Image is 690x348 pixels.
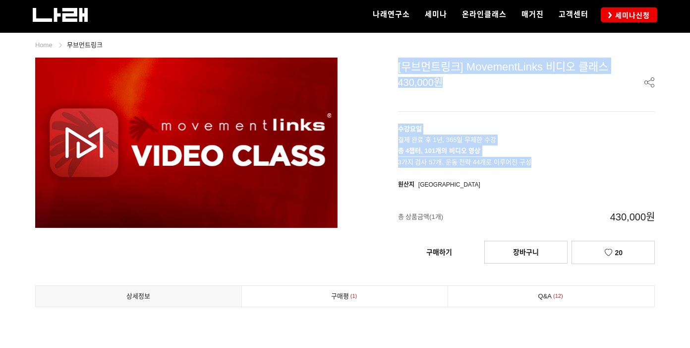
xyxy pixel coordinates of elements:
[527,201,655,233] span: 430,000원
[373,10,410,19] span: 나래연구소
[552,291,565,301] span: 12
[67,41,103,49] a: 무브먼트링크
[36,286,241,307] a: 상세정보
[559,10,588,19] span: 고객센터
[398,147,481,154] strong: 총 4챕터, 101개의 비디오 영상
[398,124,655,145] p: 결제 완료 후 1년, 365일 무제한 수강
[398,77,443,87] span: 430,000원
[398,125,422,133] strong: 수강요일
[601,7,657,22] a: 세미나신청
[398,181,414,188] span: 원산지
[462,10,507,19] span: 온라인클래스
[418,181,480,188] span: [GEOGRAPHIC_DATA]
[398,145,655,167] p: 3가지 검사 57개, 운동 전략 44개로 이루어진 구성
[615,249,623,257] span: 20
[242,286,448,307] a: 구매평1
[35,41,53,49] a: Home
[521,10,544,19] span: 매거진
[425,10,447,19] span: 세미나
[572,241,655,264] a: 20
[398,241,480,263] a: 구매하기
[448,286,654,307] a: Q&A12
[398,201,527,233] span: 총 상품금액(1개)
[484,241,568,264] a: 장바구니
[612,10,650,20] span: 세미나신청
[398,58,655,74] div: [무브먼트링크] MovementLinks 비디오 클래스
[349,291,359,301] span: 1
